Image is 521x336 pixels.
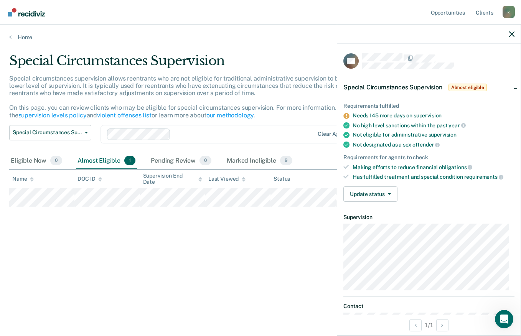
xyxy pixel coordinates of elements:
[353,112,514,119] div: Needs 145 more days on supervision
[143,173,202,186] div: Supervision End Date
[97,112,152,119] a: violent offenses list
[448,122,465,128] span: year
[353,173,514,180] div: Has fulfilled treatment and special condition
[206,112,254,119] a: our methodology
[503,6,515,18] button: Profile dropdown button
[409,319,422,331] button: Previous Opportunity
[353,164,514,171] div: Making efforts to reduce financial
[464,174,503,180] span: requirements
[124,156,135,166] span: 1
[9,34,512,41] a: Home
[76,153,137,170] div: Almost Eligible
[318,131,350,137] div: Clear agents
[8,8,45,16] img: Recidiviz
[343,84,442,91] span: Special Circumstances Supervision
[495,310,513,328] iframe: Intercom live chat
[199,156,211,166] span: 0
[343,103,514,109] div: Requirements fulfilled
[337,315,521,335] div: 1 / 1
[343,303,514,310] dt: Contact
[18,112,87,119] a: supervision levels policy
[343,154,514,161] div: Requirements for agents to check
[412,142,440,148] span: offender
[274,176,290,182] div: Status
[208,176,246,182] div: Last Viewed
[429,132,457,138] span: supervision
[343,186,397,202] button: Update status
[343,214,514,221] dt: Supervision
[77,176,102,182] div: DOC ID
[9,53,400,75] div: Special Circumstances Supervision
[353,132,514,138] div: Not eligible for administrative
[280,156,292,166] span: 9
[50,156,62,166] span: 0
[436,319,448,331] button: Next Opportunity
[9,75,386,119] p: Special circumstances supervision allows reentrants who are not eligible for traditional administ...
[439,164,472,170] span: obligations
[448,84,487,91] span: Almost eligible
[337,75,521,100] div: Special Circumstances SupervisionAlmost eligible
[9,153,64,170] div: Eligible Now
[13,129,82,136] span: Special Circumstances Supervision
[353,141,514,148] div: Not designated as a sex
[225,153,294,170] div: Marked Ineligible
[353,122,514,129] div: No high level sanctions within the past
[12,176,34,182] div: Name
[503,6,515,18] div: k
[149,153,213,170] div: Pending Review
